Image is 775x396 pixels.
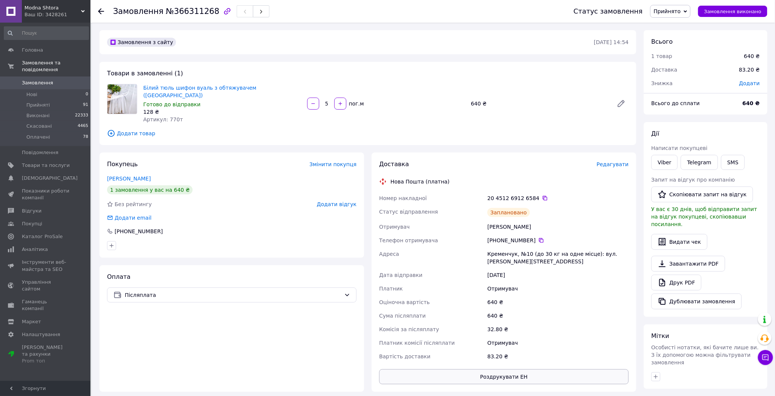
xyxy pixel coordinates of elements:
div: 640 ₴ [486,295,630,309]
span: Інструменти веб-майстра та SEO [22,259,70,272]
span: Управління сайтом [22,279,70,292]
div: Статус замовлення [574,8,643,15]
span: Платник [379,286,403,292]
span: Додати відгук [317,201,357,207]
div: 1 замовлення у вас на 640 ₴ [107,185,193,194]
div: 83.20 ₴ [486,350,630,363]
span: Всього [651,38,673,45]
div: [PHONE_NUMBER] [114,228,164,235]
div: 83.20 ₴ [735,61,764,78]
span: Артикул: 770т [143,116,183,122]
div: Додати email [106,214,152,222]
div: пог.м [347,100,365,107]
div: [DATE] [486,268,630,282]
a: Завантажити PDF [651,256,725,272]
span: Додати [739,80,760,86]
span: Написати покупцеві [651,145,708,151]
span: Додати товар [107,129,629,138]
a: Білий тюль шифон вуаль з обтяжувачем ([GEOGRAPHIC_DATA]) [143,85,256,98]
a: Редагувати [614,96,629,111]
span: Modna Shtora [25,5,81,11]
span: Головна [22,47,43,54]
div: 20 4512 6912 6584 [487,194,629,202]
button: Дублювати замовлення [651,294,742,309]
div: 32.80 ₴ [486,323,630,336]
span: 0 [86,91,88,98]
span: Дата відправки [379,272,423,278]
span: Прийняті [26,102,50,109]
div: Ваш ID: 3428261 [25,11,90,18]
span: [PERSON_NAME] та рахунки [22,344,70,365]
div: Нова Пошта (платна) [389,178,452,185]
div: Повернутися назад [98,8,104,15]
span: Замовлення виконано [704,9,761,14]
span: Адреса [379,251,399,257]
span: Готово до відправки [143,101,201,107]
span: Оціночна вартість [379,299,430,305]
span: Аналітика [22,246,48,253]
span: 22333 [75,112,88,119]
span: Нові [26,91,37,98]
div: Отримувач [486,336,630,350]
span: Без рейтингу [115,201,152,207]
div: Prom топ [22,358,70,364]
span: Товари та послуги [22,162,70,169]
span: 1 товар [651,53,672,59]
span: Замовлення та повідомлення [22,60,90,73]
div: Замовлення з сайту [107,38,176,47]
span: [DEMOGRAPHIC_DATA] [22,175,78,182]
button: Скопіювати запит на відгук [651,187,753,202]
div: Додати email [114,214,152,222]
span: Замовлення [22,80,53,86]
span: Доставка [379,161,409,168]
button: Замовлення виконано [698,6,767,17]
span: Сума післяплати [379,313,426,319]
span: Відгуки [22,208,41,214]
time: [DATE] 14:54 [594,39,629,45]
span: 78 [83,134,88,141]
span: Доставка [651,67,677,73]
span: Гаманець компанії [22,298,70,312]
span: Комісія за післяплату [379,326,439,332]
span: Всього до сплати [651,100,700,106]
button: SMS [721,155,745,170]
div: [PHONE_NUMBER] [487,237,629,244]
button: Чат з покупцем [758,350,773,365]
span: Покупці [22,220,42,227]
span: Платник комісії післяплати [379,340,455,346]
button: Роздрукувати ЕН [379,369,629,384]
div: 640 ₴ [468,98,611,109]
span: Особисті нотатки, які бачите лише ви. З їх допомогою можна фільтрувати замовлення [651,344,759,365]
span: Вартість доставки [379,353,430,359]
span: Оплата [107,273,130,280]
span: Змінити покупця [309,161,357,167]
div: Отримувач [486,282,630,295]
span: Післяплата [125,291,341,299]
span: Показники роботи компанії [22,188,70,201]
b: 640 ₴ [743,100,760,106]
div: 640 ₴ [744,52,760,60]
div: Заплановано [487,208,530,217]
span: Редагувати [597,161,629,167]
span: 91 [83,102,88,109]
span: Прийнято [654,8,681,14]
span: У вас є 30 днів, щоб відправити запит на відгук покупцеві, скопіювавши посилання. [651,206,757,227]
div: 128 ₴ [143,108,301,116]
input: Пошук [4,26,89,40]
img: Білий тюль шифон вуаль з обтяжувачем (Туреччина) [107,84,137,114]
span: Замовлення [113,7,164,16]
div: Кременчук, №10 (до 30 кг на одне місце): вул. [PERSON_NAME][STREET_ADDRESS] [486,247,630,268]
span: Оплачені [26,134,50,141]
a: Telegram [681,155,718,170]
span: 4465 [78,123,88,130]
div: 640 ₴ [486,309,630,323]
span: Покупець [107,161,138,168]
span: Отримувач [379,224,410,230]
span: Товари в замовленні (1) [107,70,183,77]
span: Номер накладної [379,195,427,201]
span: Каталог ProSale [22,233,63,240]
span: Виконані [26,112,50,119]
span: Дії [651,130,659,137]
span: Запит на відгук про компанію [651,177,735,183]
span: Повідомлення [22,149,58,156]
